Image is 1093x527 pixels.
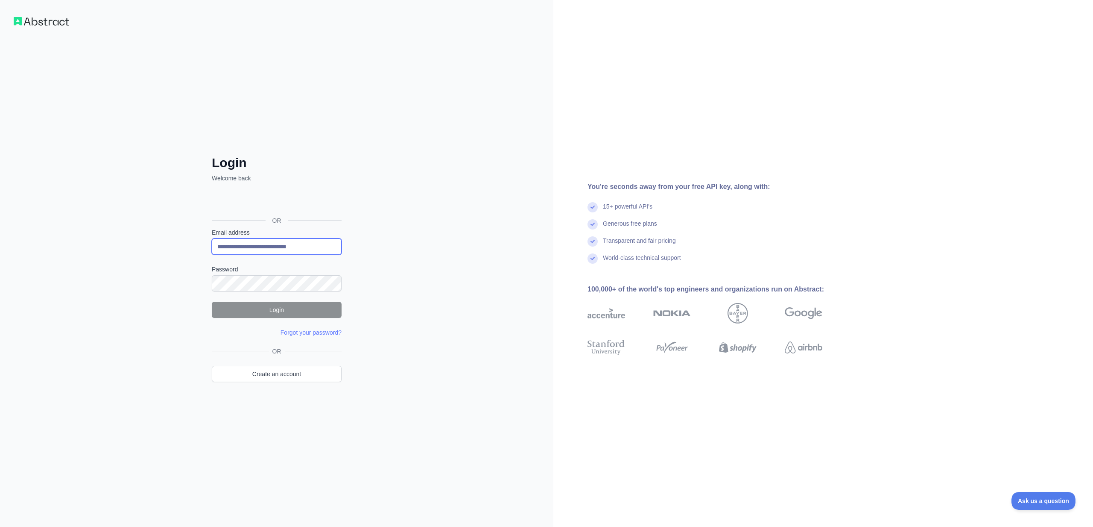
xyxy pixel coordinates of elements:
img: google [785,303,822,324]
span: OR [266,216,288,225]
img: check mark [587,219,598,230]
a: Forgot your password? [281,329,342,336]
img: check mark [587,202,598,212]
iframe: Sign in with Google Button [207,192,344,211]
div: You're seconds away from your free API key, along with: [587,182,850,192]
iframe: Toggle Customer Support [1011,492,1076,510]
div: 15+ powerful API's [603,202,652,219]
div: 100,000+ of the world's top engineers and organizations run on Abstract: [587,284,850,294]
div: Generous free plans [603,219,657,236]
label: Password [212,265,342,274]
div: Transparent and fair pricing [603,236,676,253]
img: Workflow [14,17,69,26]
label: Email address [212,228,342,237]
img: airbnb [785,338,822,357]
span: OR [269,347,285,356]
img: payoneer [653,338,691,357]
h2: Login [212,155,342,171]
p: Welcome back [212,174,342,183]
img: stanford university [587,338,625,357]
img: bayer [728,303,748,324]
img: shopify [719,338,757,357]
img: check mark [587,253,598,264]
img: accenture [587,303,625,324]
a: Create an account [212,366,342,382]
div: World-class technical support [603,253,681,271]
img: check mark [587,236,598,247]
button: Login [212,302,342,318]
img: nokia [653,303,691,324]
